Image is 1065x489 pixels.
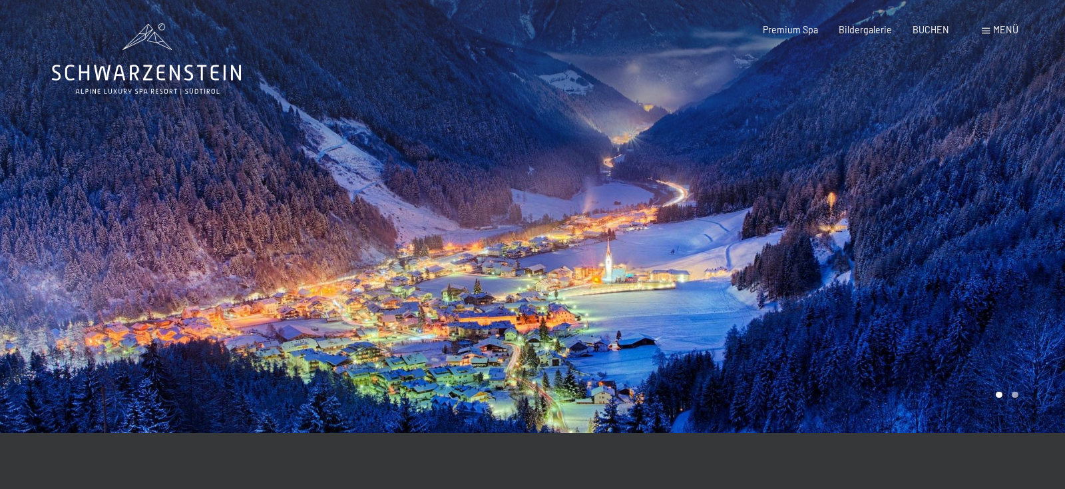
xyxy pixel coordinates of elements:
[991,392,1018,398] div: Carousel Pagination
[996,392,1002,398] div: Carousel Page 1 (Current Slide)
[763,24,818,35] a: Premium Spa
[1012,392,1018,398] div: Carousel Page 2
[993,24,1018,35] span: Menü
[839,24,892,35] a: Bildergalerie
[913,24,949,35] a: BUCHEN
